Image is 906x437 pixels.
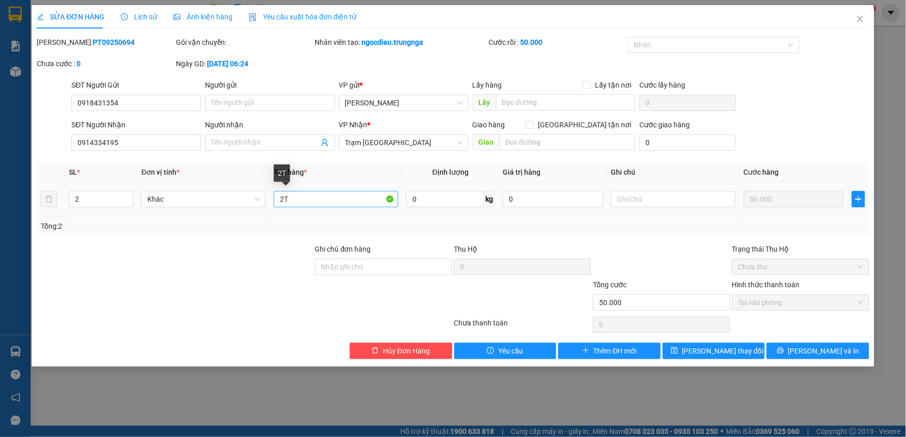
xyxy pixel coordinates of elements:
[852,195,864,203] span: plus
[37,13,105,21] span: SỬA ĐƠN HÀNG
[141,168,179,176] span: Đơn vị tính
[454,245,477,253] span: Thu Hộ
[846,5,874,34] button: Close
[639,121,690,129] label: Cước giao hàng
[611,191,736,207] input: Ghi Chú
[5,5,41,41] img: logo.jpg
[454,343,557,359] button: exclamation-circleYêu cầu
[176,58,313,69] div: Ngày GD:
[372,347,379,355] span: delete
[173,13,180,20] span: picture
[176,37,313,48] div: Gói vận chuyển:
[639,134,736,151] input: Cước giao hàng
[41,221,350,232] div: Tổng: 2
[777,347,784,355] span: printer
[473,121,505,129] span: Giao hàng
[345,95,462,111] span: Phan Thiết
[339,79,469,91] div: VP gửi
[663,343,765,359] button: save[PERSON_NAME] thay đổi
[41,191,57,207] button: delete
[173,13,232,21] span: Ảnh kiện hàng
[473,134,500,150] span: Giao
[639,81,685,89] label: Cước lấy hàng
[496,94,636,111] input: Dọc đường
[37,37,174,48] div: [PERSON_NAME]:
[70,43,136,77] li: VP Trạm [GEOGRAPHIC_DATA]
[487,347,494,355] span: exclamation-circle
[249,13,257,21] img: icon
[788,345,860,357] span: [PERSON_NAME] và In
[432,168,469,176] span: Định lượng
[744,191,844,207] input: 0
[362,38,424,46] b: ngocdieu.trungnga
[453,317,592,335] div: Chưa thanh toán
[274,165,290,182] div: 2T
[591,79,635,91] span: Lấy tận nơi
[5,5,148,24] li: Trung Nga
[37,58,174,69] div: Chưa cước :
[339,121,368,129] span: VP Nhận
[639,95,736,111] input: Cước lấy hàng
[121,13,157,21] span: Lịch sử
[738,259,863,275] span: Chưa thu
[121,13,128,20] span: clock-circle
[682,345,764,357] span: [PERSON_NAME] thay đổi
[582,347,589,355] span: plus
[93,38,135,46] b: PT09250694
[274,168,307,176] span: Tên hàng
[315,37,487,48] div: Nhân viên tạo:
[671,347,678,355] span: save
[738,295,863,310] span: Tại văn phòng
[71,79,201,91] div: SĐT Người Gửi
[484,191,495,207] span: kg
[500,134,636,150] input: Dọc đường
[5,57,12,64] span: environment
[593,281,627,289] span: Tổng cước
[205,119,334,130] div: Người nhận
[315,259,452,275] input: Ghi chú đơn hàng
[37,13,44,20] span: edit
[534,119,635,130] span: [GEOGRAPHIC_DATA] tận nơi
[473,81,502,89] span: Lấy hàng
[345,135,462,150] span: Trạm Sài Gòn
[5,43,70,54] li: VP [PERSON_NAME]
[383,345,430,357] span: Hủy Đơn Hàng
[315,245,371,253] label: Ghi chú đơn hàng
[71,119,201,130] div: SĐT Người Nhận
[732,281,800,289] label: Hình thức thanh toán
[521,38,543,46] b: 50.000
[558,343,661,359] button: plusThêm ĐH mới
[321,139,329,147] span: user-add
[489,37,626,48] div: Cước rồi :
[249,13,356,21] span: Yêu cầu xuất hóa đơn điện tử
[207,60,248,68] b: [DATE] 06:24
[147,192,260,207] span: Khác
[5,56,67,87] b: T1 [PERSON_NAME], P Phú Thuỷ
[76,60,81,68] b: 0
[593,345,637,357] span: Thêm ĐH mới
[205,79,334,91] div: Người gửi
[767,343,869,359] button: printer[PERSON_NAME] và In
[69,168,77,176] span: SL
[744,168,779,176] span: Cước hàng
[473,94,496,111] span: Lấy
[852,191,865,207] button: plus
[503,168,540,176] span: Giá trị hàng
[350,343,452,359] button: deleteHủy Đơn Hàng
[732,243,869,255] div: Trạng thái Thu Hộ
[607,162,740,182] th: Ghi chú
[856,15,864,23] span: close
[274,191,398,207] input: VD: Bàn, Ghế
[498,345,523,357] span: Yêu cầu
